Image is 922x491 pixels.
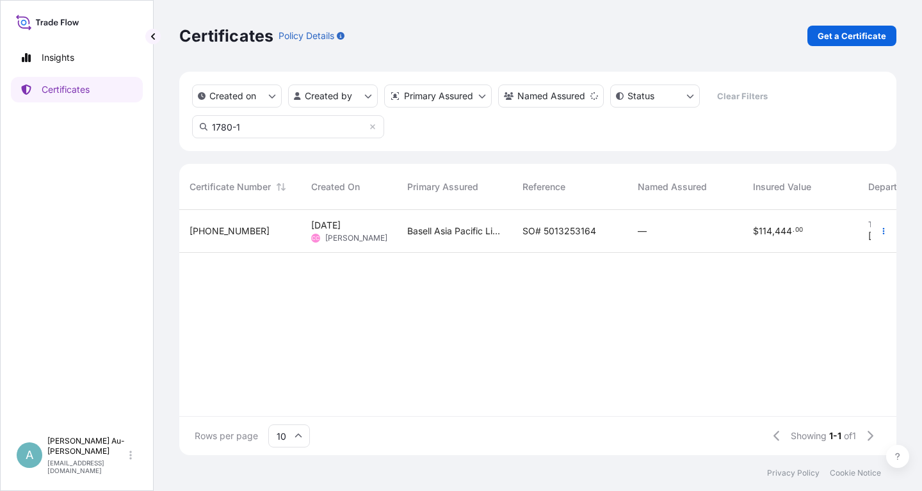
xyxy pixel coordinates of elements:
[868,230,898,243] span: [DATE]
[42,51,74,64] p: Insights
[192,85,282,108] button: createdOn Filter options
[192,115,384,138] input: Search Certificate or Reference...
[753,227,759,236] span: $
[42,83,90,96] p: Certificates
[190,225,270,237] span: [PHONE_NUMBER]
[638,181,707,193] span: Named Assured
[179,26,273,46] p: Certificates
[753,181,811,193] span: Insured Value
[759,227,772,236] span: 114
[305,90,352,102] p: Created by
[868,181,910,193] span: Departure
[407,181,478,193] span: Primary Assured
[829,430,841,442] span: 1-1
[775,227,792,236] span: 444
[627,90,654,102] p: Status
[767,468,820,478] a: Privacy Policy
[11,45,143,70] a: Insights
[638,225,647,237] span: —
[717,90,768,102] p: Clear Filters
[47,436,127,456] p: [PERSON_NAME] Au-[PERSON_NAME]
[807,26,896,46] a: Get a Certificate
[47,459,127,474] p: [EMAIL_ADDRESS][DOMAIN_NAME]
[209,90,256,102] p: Created on
[844,430,856,442] span: of 1
[772,227,775,236] span: ,
[706,86,778,106] button: Clear Filters
[11,77,143,102] a: Certificates
[195,430,258,442] span: Rows per page
[793,228,795,232] span: .
[818,29,886,42] p: Get a Certificate
[498,85,604,108] button: cargoOwner Filter options
[384,85,492,108] button: distributor Filter options
[791,430,827,442] span: Showing
[288,85,378,108] button: createdBy Filter options
[522,181,565,193] span: Reference
[522,225,596,237] span: SO# 5013253164
[795,228,803,232] span: 00
[517,90,585,102] p: Named Assured
[312,232,319,245] span: CC
[610,85,700,108] button: certificateStatus Filter options
[26,449,33,462] span: A
[407,225,502,237] span: Basell Asia Pacific Limited
[325,233,387,243] span: [PERSON_NAME]
[830,468,881,478] a: Cookie Notice
[311,219,341,232] span: [DATE]
[311,181,360,193] span: Created On
[190,181,271,193] span: Certificate Number
[273,179,289,195] button: Sort
[404,90,473,102] p: Primary Assured
[279,29,334,42] p: Policy Details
